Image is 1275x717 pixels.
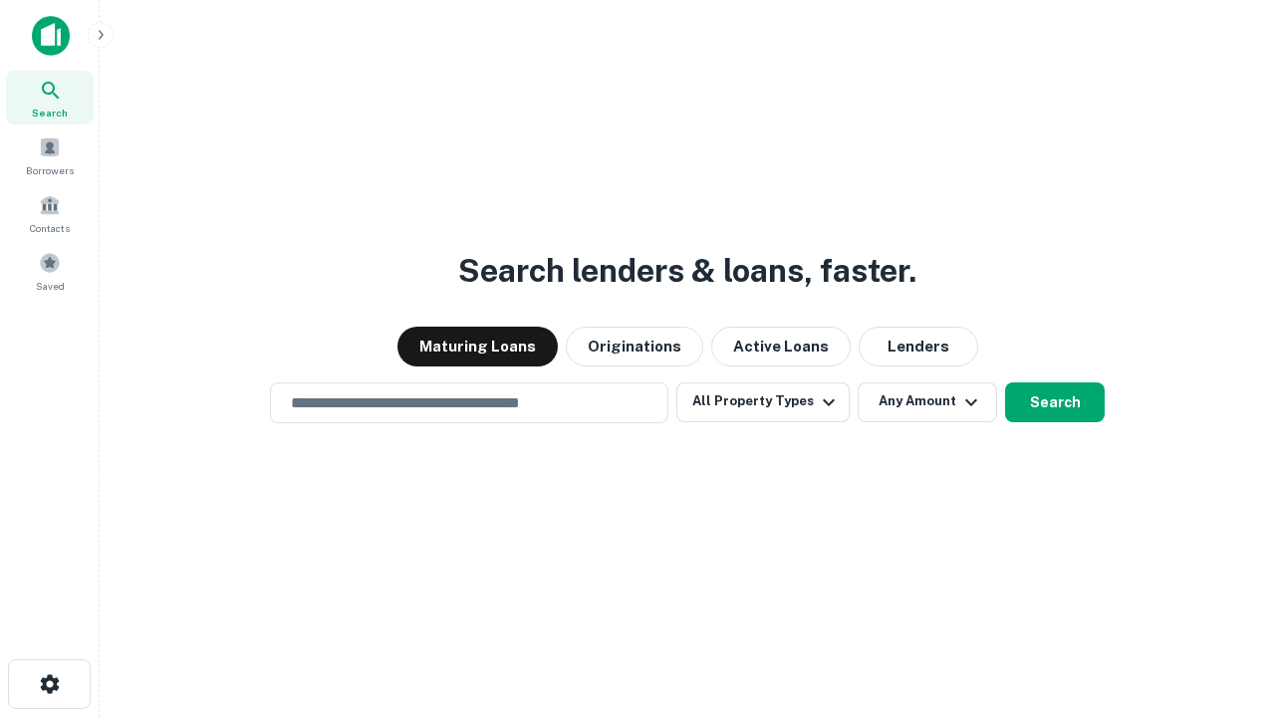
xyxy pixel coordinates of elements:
[458,247,916,295] h3: Search lenders & loans, faster.
[6,244,94,298] a: Saved
[26,162,74,178] span: Borrowers
[36,278,65,294] span: Saved
[676,382,850,422] button: All Property Types
[566,327,703,366] button: Originations
[32,105,68,120] span: Search
[1005,382,1105,422] button: Search
[30,220,70,236] span: Contacts
[1175,494,1275,590] iframe: Chat Widget
[32,16,70,56] img: capitalize-icon.png
[6,71,94,124] a: Search
[859,327,978,366] button: Lenders
[6,186,94,240] a: Contacts
[711,327,851,366] button: Active Loans
[397,327,558,366] button: Maturing Loans
[858,382,997,422] button: Any Amount
[6,128,94,182] a: Borrowers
